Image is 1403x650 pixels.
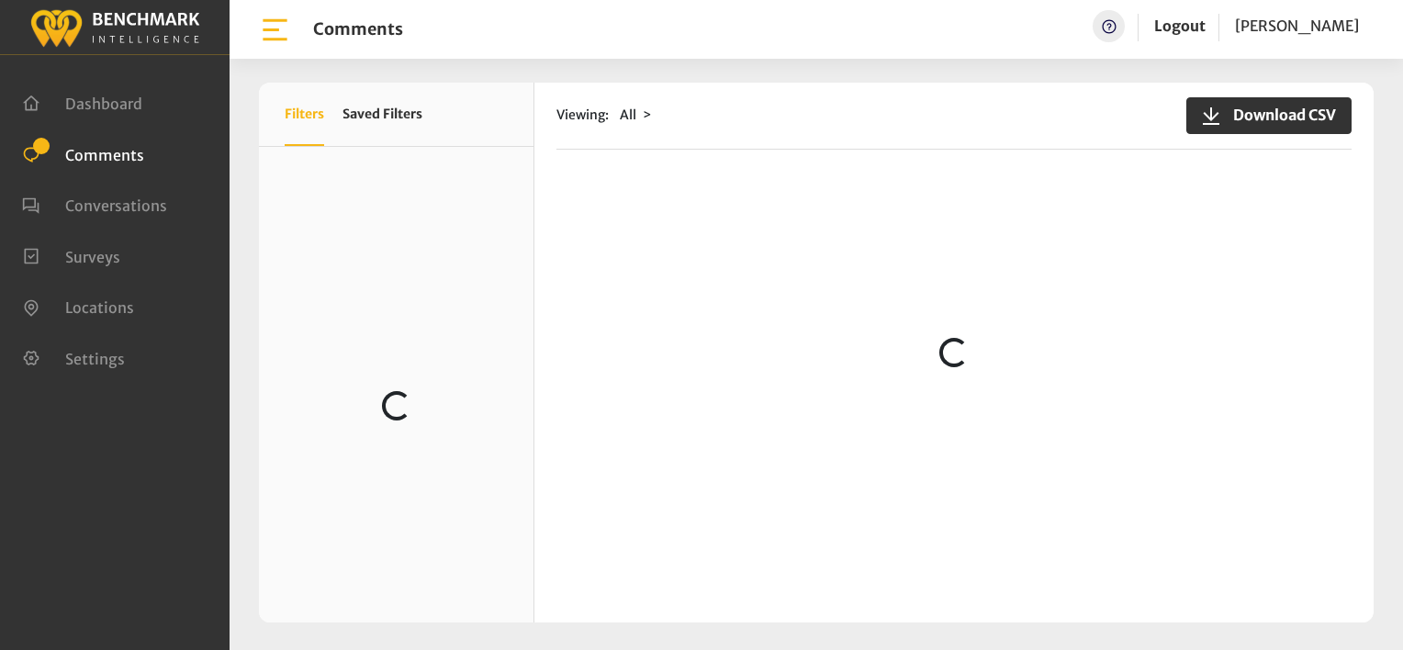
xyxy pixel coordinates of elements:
span: Comments [65,145,144,163]
a: Comments [22,144,144,162]
a: Dashboard [22,93,142,111]
span: Surveys [65,247,120,265]
span: Download CSV [1222,104,1336,126]
a: Surveys [22,246,120,264]
a: Logout [1154,17,1206,35]
span: [PERSON_NAME] [1235,17,1359,35]
h1: Comments [313,19,403,39]
span: All [620,106,636,123]
span: Viewing: [556,106,609,125]
a: Logout [1154,10,1206,42]
img: bar [259,14,291,46]
button: Filters [285,83,324,146]
button: Download CSV [1186,97,1352,134]
a: [PERSON_NAME] [1235,10,1359,42]
span: Settings [65,349,125,367]
a: Locations [22,297,134,315]
a: Conversations [22,195,167,213]
span: Dashboard [65,95,142,113]
button: Saved Filters [342,83,422,146]
a: Settings [22,348,125,366]
span: Locations [65,298,134,317]
img: benchmark [29,5,200,50]
span: Conversations [65,196,167,215]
